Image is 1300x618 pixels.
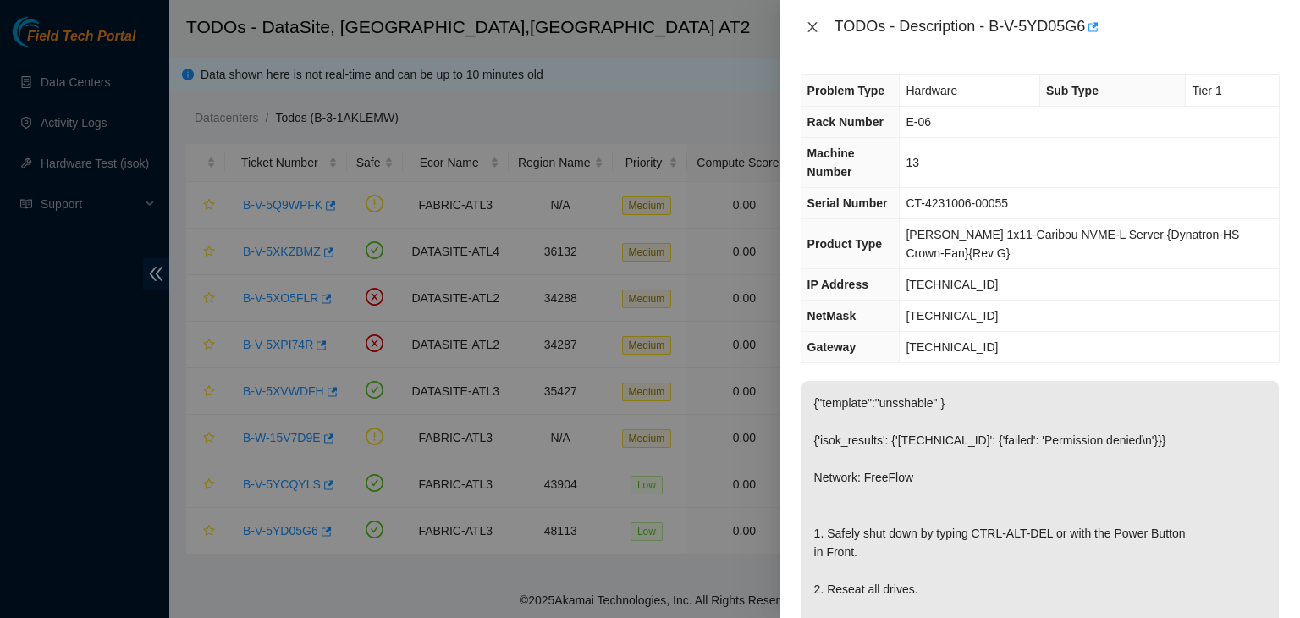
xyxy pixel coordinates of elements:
[807,309,857,323] span: NetMask
[807,146,855,179] span: Machine Number
[807,340,857,354] span: Gateway
[906,156,919,169] span: 13
[906,84,957,97] span: Hardware
[906,196,1008,210] span: CT-4231006-00055
[835,14,1280,41] div: TODOs - Description - B-V-5YD05G6
[1046,84,1099,97] span: Sub Type
[906,340,998,354] span: [TECHNICAL_ID]
[807,278,868,291] span: IP Address
[906,115,931,129] span: E-06
[906,228,1239,260] span: [PERSON_NAME] 1x11-Caribou NVME-L Server {Dynatron-HS Crown-Fan}{Rev G}
[1192,84,1221,97] span: Tier 1
[807,84,885,97] span: Problem Type
[906,278,998,291] span: [TECHNICAL_ID]
[806,20,819,34] span: close
[906,309,998,323] span: [TECHNICAL_ID]
[807,115,884,129] span: Rack Number
[807,237,882,251] span: Product Type
[801,19,824,36] button: Close
[807,196,888,210] span: Serial Number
